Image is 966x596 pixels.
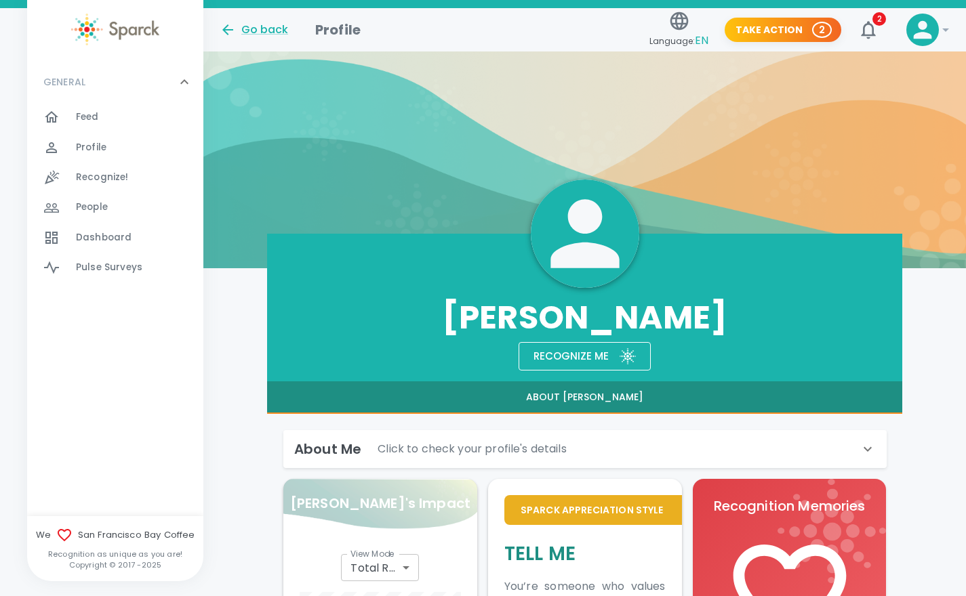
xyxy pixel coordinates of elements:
[76,200,108,214] span: People
[778,479,886,583] img: logo
[350,548,395,559] label: View Mode
[27,133,203,163] a: Profile
[283,430,887,468] div: About MeClick to check your profile's details
[76,171,129,184] span: Recognize!
[620,348,636,364] img: Sparck logo white
[290,492,470,514] p: [PERSON_NAME]'s Impact
[27,14,203,45] a: Sparck logo
[519,342,651,370] button: Recognize meSparck logo white
[27,559,203,570] p: Copyright © 2017 - 2025
[649,32,708,50] span: Language:
[27,192,203,222] a: People
[220,22,288,38] button: Go back
[27,253,203,282] a: Pulse Surveys
[341,554,419,581] div: Total Recognitions
[27,163,203,192] a: Recognize!
[725,18,841,43] button: Take Action 2
[71,14,159,45] img: Sparck logo
[523,337,609,365] div: Recognize me
[695,33,708,48] span: EN
[27,62,203,102] div: GENERAL
[27,102,203,288] div: GENERAL
[378,441,567,457] p: Click to check your profile's details
[315,19,361,41] h1: Profile
[76,110,99,124] span: Feed
[43,75,85,89] p: GENERAL
[521,503,666,517] p: Sparck Appreciation Style
[76,261,142,274] span: Pulse Surveys
[27,102,203,132] a: Feed
[27,549,203,559] p: Recognition as unique as you are!
[267,381,903,414] button: About [PERSON_NAME]
[27,223,203,253] a: Dashboard
[27,527,203,543] span: We San Francisco Bay Coffee
[872,12,886,26] span: 2
[267,299,903,337] h3: [PERSON_NAME]
[76,231,132,244] span: Dashboard
[708,495,870,517] p: Recognition Memories
[267,381,903,414] div: full width tabs
[852,14,885,46] button: 2
[76,141,106,154] span: Profile
[644,6,714,54] button: Language:EN
[294,438,361,460] h6: About Me
[504,541,666,566] h5: Tell Me
[819,23,825,37] p: 2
